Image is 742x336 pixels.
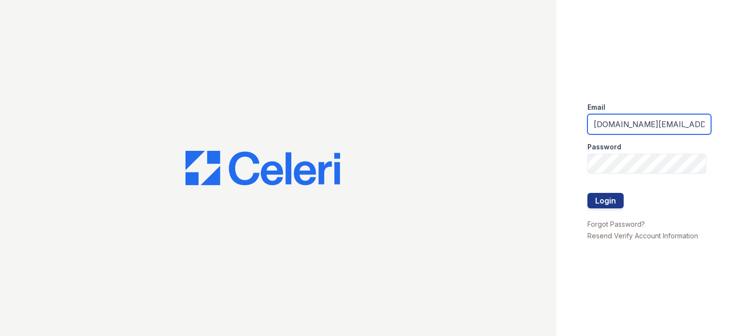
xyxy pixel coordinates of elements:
label: Email [587,102,605,112]
a: Resend Verify Account Information [587,232,698,240]
button: Login [587,193,624,208]
img: CE_Logo_Blue-a8612792a0a2168367f1c8372b55b34899dd931a85d93a1a3d3e32e68fde9ad4.png [185,151,340,186]
label: Password [587,142,621,152]
a: Forgot Password? [587,220,645,228]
